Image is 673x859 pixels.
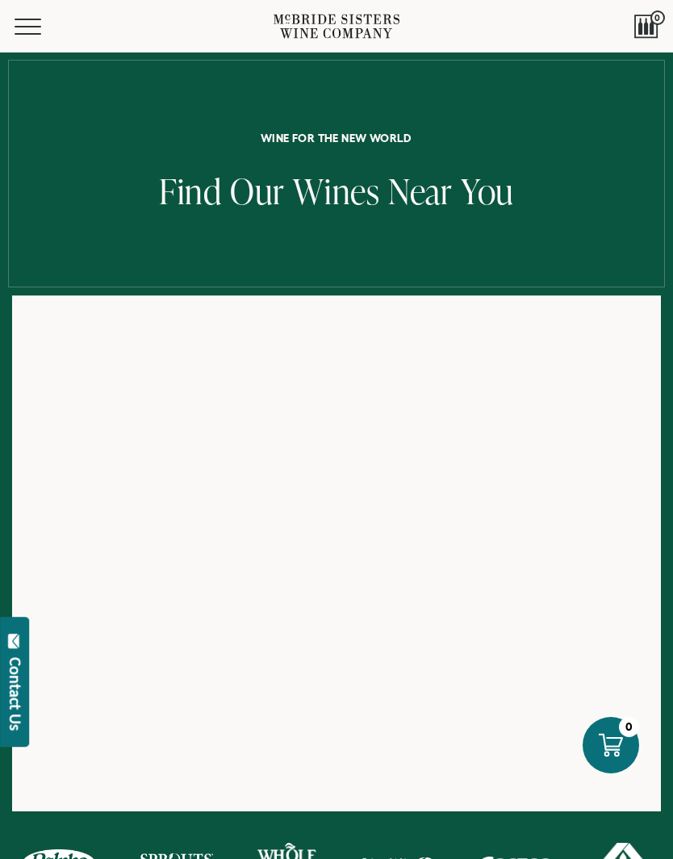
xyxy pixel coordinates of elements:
[159,167,222,215] span: Find
[461,167,514,215] span: You
[12,295,661,799] iframe: Store Locator
[388,167,453,215] span: Near
[650,10,665,25] span: 0
[15,19,73,35] button: Mobile Menu Trigger
[619,717,639,737] div: 0
[230,167,285,215] span: Our
[7,657,23,731] div: Contact Us
[293,167,380,215] span: Wines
